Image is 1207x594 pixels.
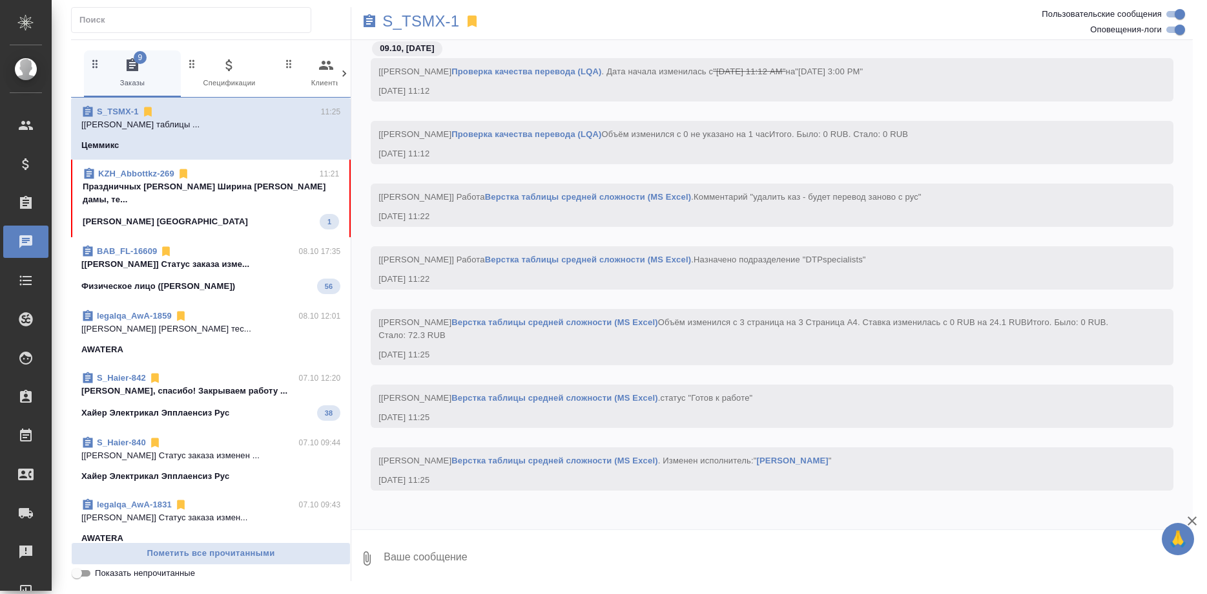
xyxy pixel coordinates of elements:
span: [[PERSON_NAME] Объём изменился c 3 страница на 3 Страница А4. Ставка изменилась c 0 RUB на 24.1 RUB [378,317,1111,340]
p: [[PERSON_NAME]] Статус заказа измен... [81,511,340,524]
span: 38 [317,407,340,419]
a: Верстка таблицы средней сложности (MS Excel) [451,456,658,465]
span: Итого. Было: 0 RUB. Стало: 0 RUB [769,129,908,139]
div: [DATE] 11:25 [378,348,1128,361]
span: 🙏 [1167,525,1189,553]
span: Спецификации [186,58,273,89]
a: S_Haier-842 [97,373,146,383]
span: [[PERSON_NAME] . Изменен исполнитель: [378,456,831,465]
div: [DATE] 11:25 [378,474,1128,487]
div: [DATE] 11:25 [378,411,1128,424]
p: [PERSON_NAME] [GEOGRAPHIC_DATA] [83,215,248,228]
span: "[DATE] 11:12 AM" [713,67,785,76]
p: Праздничных [PERSON_NAME] Ширина [PERSON_NAME] дамы, те... [83,180,339,206]
a: BAB_FL-16609 [97,246,157,256]
span: 9 [134,51,147,64]
a: S_Haier-840 [97,438,146,447]
p: 08.10 12:01 [299,310,341,323]
span: Комментарий "удалить каз - будет перевод заново с рус" [694,192,922,202]
p: [[PERSON_NAME]] Статус заказа изме... [81,258,340,271]
span: Клиенты [283,58,369,89]
a: Проверка качества перевода (LQA) [451,129,601,139]
input: Поиск [79,11,311,29]
svg: Зажми и перетащи, чтобы поменять порядок вкладок [283,58,295,70]
svg: Зажми и перетащи, чтобы поменять порядок вкладок [186,58,198,70]
svg: Отписаться [177,167,190,180]
span: [[PERSON_NAME] . [378,393,752,403]
p: 07.10 09:44 [299,436,341,449]
p: Хайер Электрикал Эпплаенсиз Рус [81,407,229,419]
a: [PERSON_NAME] [757,456,829,465]
a: S_TSMX-1 [97,107,139,116]
div: S_TSMX-111:25[[PERSON_NAME] таблицы ...Цеммикс [71,98,351,160]
a: Верстка таблицы средней сложности (MS Excel) [451,317,658,327]
a: Проверка качества перевода (LQA) [451,67,601,76]
svg: Отписаться [160,245,172,258]
p: 08.10 17:35 [299,245,341,258]
span: статус "Готов к работе" [661,393,753,403]
div: [DATE] 11:22 [378,273,1128,286]
div: [DATE] 11:12 [378,85,1128,98]
a: legalqa_AwA-1859 [97,311,172,321]
p: 07.10 09:43 [299,498,341,511]
span: Пользовательские сообщения [1042,8,1162,21]
span: Оповещения-логи [1090,23,1162,36]
p: 11:21 [320,167,340,180]
span: [[PERSON_NAME] . Дата начала изменилась с на [378,67,863,76]
a: S_TSMX-1 [382,15,459,28]
p: 09.10, [DATE] [380,42,434,55]
div: S_Haier-84207.10 12:20[PERSON_NAME], спасибо! Закрываем работу ...Хайер Электрикал Эпплаенсиз Рус38 [71,364,351,429]
span: Заказы [89,58,176,89]
p: [PERSON_NAME], спасибо! Закрываем работу ... [81,385,340,398]
div: KZH_Abbottkz-26911:21Праздничных [PERSON_NAME] Ширина [PERSON_NAME] дамы, те...[PERSON_NAME] [GEO... [71,160,351,237]
svg: Отписаться [149,372,161,385]
p: AWATERA [81,343,123,356]
div: [DATE] 11:12 [378,147,1128,160]
button: 🙏 [1162,523,1194,555]
p: [[PERSON_NAME]] [PERSON_NAME] тес... [81,323,340,335]
p: Цеммикс [81,139,119,152]
svg: Отписаться [149,436,161,449]
svg: Зажми и перетащи, чтобы поменять порядок вкладок [89,58,101,70]
span: 1 [320,215,339,228]
span: [[PERSON_NAME] Объём изменился с 0 не указано на 1 час [378,129,908,139]
a: Верстка таблицы средней сложности (MS Excel) [485,192,692,202]
span: [[PERSON_NAME]] Работа . [378,192,921,202]
a: KZH_Abbottkz-269 [98,169,174,178]
svg: Отписаться [174,310,187,323]
p: Хайер Электрикал Эпплаенсиз Рус [81,470,229,483]
p: Физическое лицо ([PERSON_NAME]) [81,280,235,293]
svg: Отписаться [141,105,154,118]
p: [[PERSON_NAME] таблицы ... [81,118,340,131]
div: BAB_FL-1660908.10 17:35[[PERSON_NAME]] Статус заказа изме...Физическое лицо ([PERSON_NAME])56 [71,237,351,302]
a: Верстка таблицы средней сложности (MS Excel) [451,393,658,403]
a: Верстка таблицы средней сложности (MS Excel) [485,255,692,264]
span: Показать непрочитанные [95,567,195,580]
div: legalqa_AwA-183107.10 09:43[[PERSON_NAME]] Статус заказа измен...AWATERA [71,491,351,553]
svg: Отписаться [174,498,187,511]
span: Пометить все прочитанными [78,546,344,561]
span: Назначено подразделение "DTPspecialists" [694,255,866,264]
span: [[PERSON_NAME]] Работа . [378,255,865,264]
span: 56 [317,280,340,293]
div: legalqa_AwA-185908.10 12:01[[PERSON_NAME]] [PERSON_NAME] тес...AWATERA [71,302,351,364]
p: 11:25 [321,105,341,118]
div: [DATE] 11:22 [378,210,1128,223]
p: 07.10 12:20 [299,372,341,385]
p: [[PERSON_NAME]] Статус заказа изменен ... [81,449,340,462]
span: " " [754,456,832,465]
p: AWATERA [81,532,123,545]
button: Пометить все прочитанными [71,542,351,565]
span: "[DATE] 3:00 PM" [795,67,863,76]
div: S_Haier-84007.10 09:44[[PERSON_NAME]] Статус заказа изменен ...Хайер Электрикал Эпплаенсиз Рус [71,429,351,491]
a: legalqa_AwA-1831 [97,500,172,509]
